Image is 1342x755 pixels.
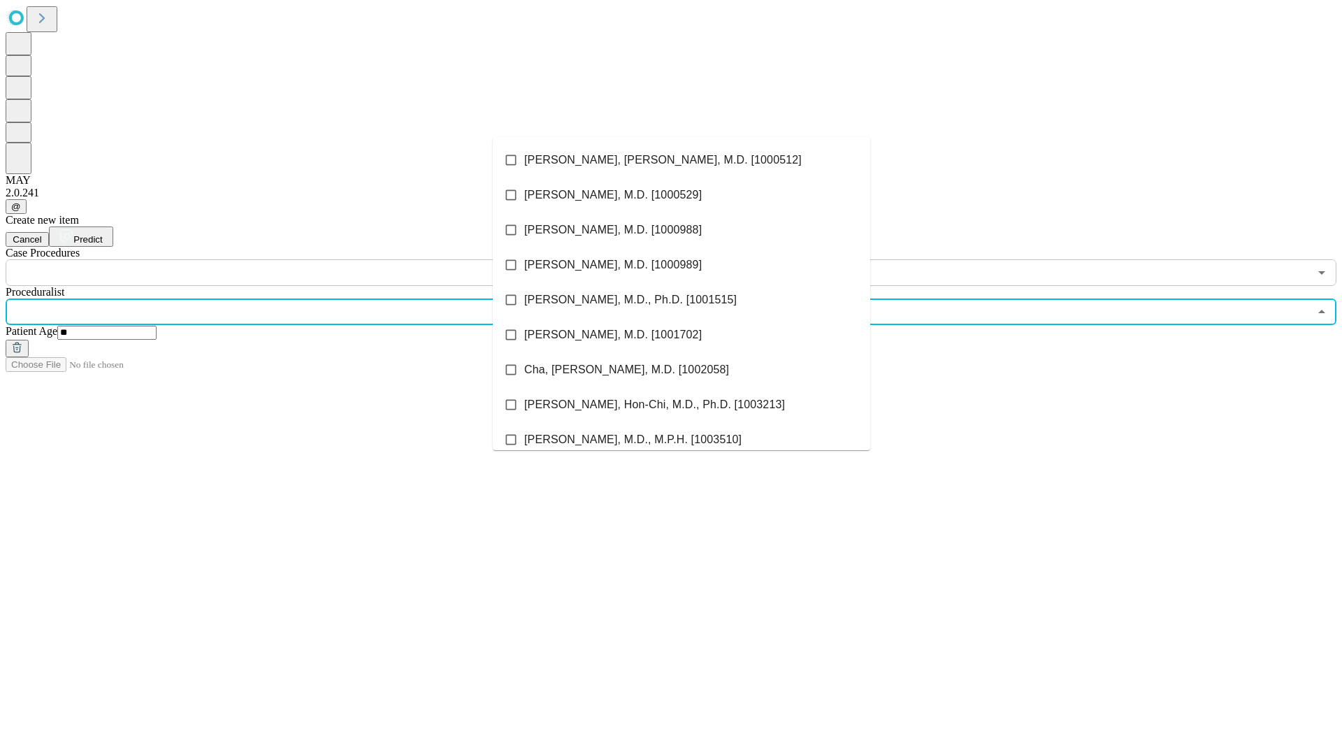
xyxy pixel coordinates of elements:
[524,222,702,238] span: [PERSON_NAME], M.D. [1000988]
[49,226,113,247] button: Predict
[1312,263,1332,282] button: Open
[6,247,80,259] span: Scheduled Procedure
[6,286,64,298] span: Proceduralist
[6,325,57,337] span: Patient Age
[6,199,27,214] button: @
[524,361,729,378] span: Cha, [PERSON_NAME], M.D. [1002058]
[73,234,102,245] span: Predict
[6,214,79,226] span: Create new item
[11,201,21,212] span: @
[13,234,42,245] span: Cancel
[524,326,702,343] span: [PERSON_NAME], M.D. [1001702]
[524,187,702,203] span: [PERSON_NAME], M.D. [1000529]
[524,152,802,168] span: [PERSON_NAME], [PERSON_NAME], M.D. [1000512]
[524,396,785,413] span: [PERSON_NAME], Hon-Chi, M.D., Ph.D. [1003213]
[524,292,737,308] span: [PERSON_NAME], M.D., Ph.D. [1001515]
[1312,302,1332,322] button: Close
[6,187,1336,199] div: 2.0.241
[524,431,742,448] span: [PERSON_NAME], M.D., M.P.H. [1003510]
[6,174,1336,187] div: MAY
[6,232,49,247] button: Cancel
[524,257,702,273] span: [PERSON_NAME], M.D. [1000989]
